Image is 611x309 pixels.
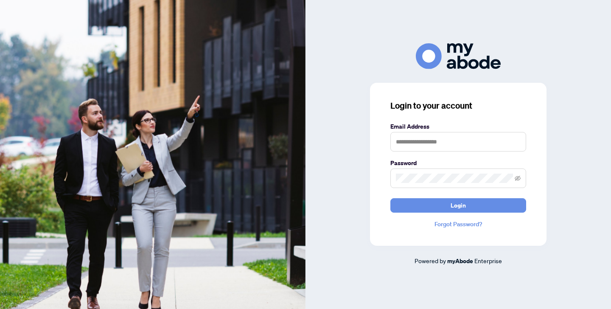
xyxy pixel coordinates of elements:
a: myAbode [447,256,473,266]
label: Email Address [390,122,526,131]
button: Login [390,198,526,213]
label: Password [390,158,526,168]
span: Login [451,199,466,212]
span: Powered by [415,257,446,264]
span: eye-invisible [515,175,521,181]
span: Enterprise [474,257,502,264]
h3: Login to your account [390,100,526,112]
a: Forgot Password? [390,219,526,229]
img: ma-logo [416,43,501,69]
